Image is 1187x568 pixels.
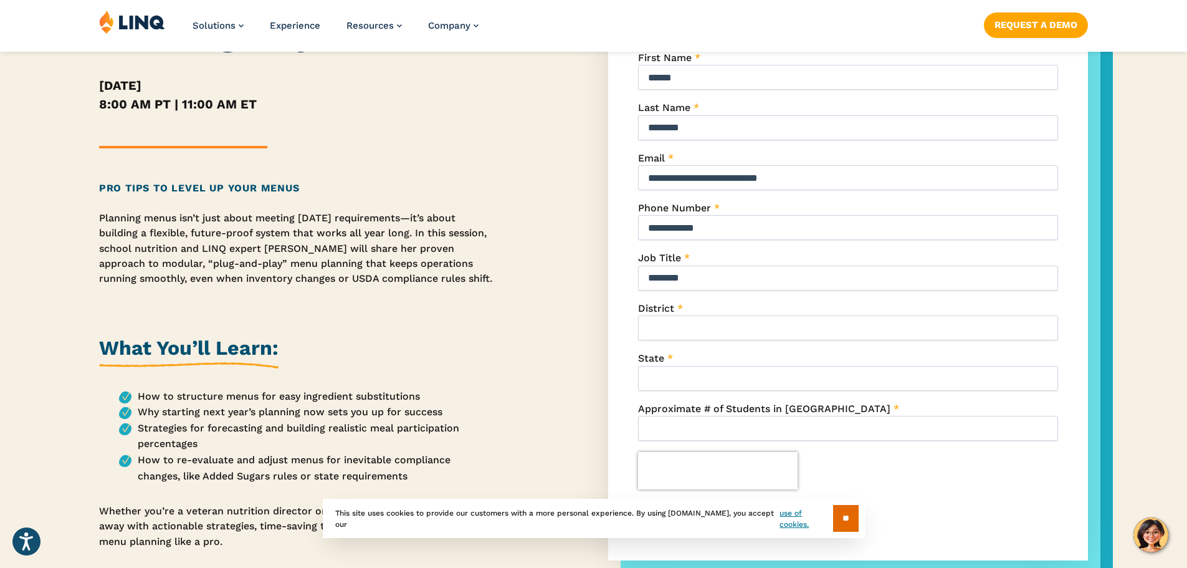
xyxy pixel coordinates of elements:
[984,10,1088,37] nav: Button Navigation
[99,181,494,196] h2: Pro Tips to Level Up Your Menus
[99,76,494,95] h5: [DATE]
[270,20,320,31] a: Experience
[428,20,470,31] span: Company
[1133,517,1168,552] button: Hello, have a question? Let’s chat.
[119,452,494,484] li: How to re-evaluate and adjust menus for inevitable compliance changes, like Added Sugars rules or...
[193,10,479,51] nav: Primary Navigation
[99,95,494,113] h5: 8:00 AM PT | 11:00 AM ET
[638,403,890,415] span: Approximate # of Students in [GEOGRAPHIC_DATA]
[119,388,494,405] li: How to structure menus for easy ingredient substitutions
[428,20,479,31] a: Company
[346,20,402,31] a: Resources
[119,420,494,452] li: Strategies for forecasting and building realistic meal participation percentages
[984,12,1088,37] a: Request a Demo
[638,152,665,164] span: Email
[323,499,865,538] div: This site uses cookies to provide our customers with a more personal experience. By using [DOMAIN...
[638,302,674,314] span: District
[193,20,244,31] a: Solutions
[638,252,681,264] span: Job Title
[99,504,494,549] p: Whether you’re a veteran nutrition director or just starting out, you’ll walk away with actionabl...
[99,10,165,34] img: LINQ | K‑12 Software
[638,202,711,214] span: Phone Number
[193,20,236,31] span: Solutions
[119,404,494,420] li: Why starting next year’s planning now sets you up for success
[638,52,692,64] span: First Name
[99,211,494,287] p: Planning menus isn’t just about meeting [DATE] requirements—it’s about building a flexible, futur...
[638,452,798,489] iframe: reCAPTCHA
[779,508,832,530] a: use of cookies.
[638,352,664,364] span: State
[346,20,394,31] span: Resources
[638,102,690,113] span: Last Name
[99,334,279,368] h2: What You’ll Learn:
